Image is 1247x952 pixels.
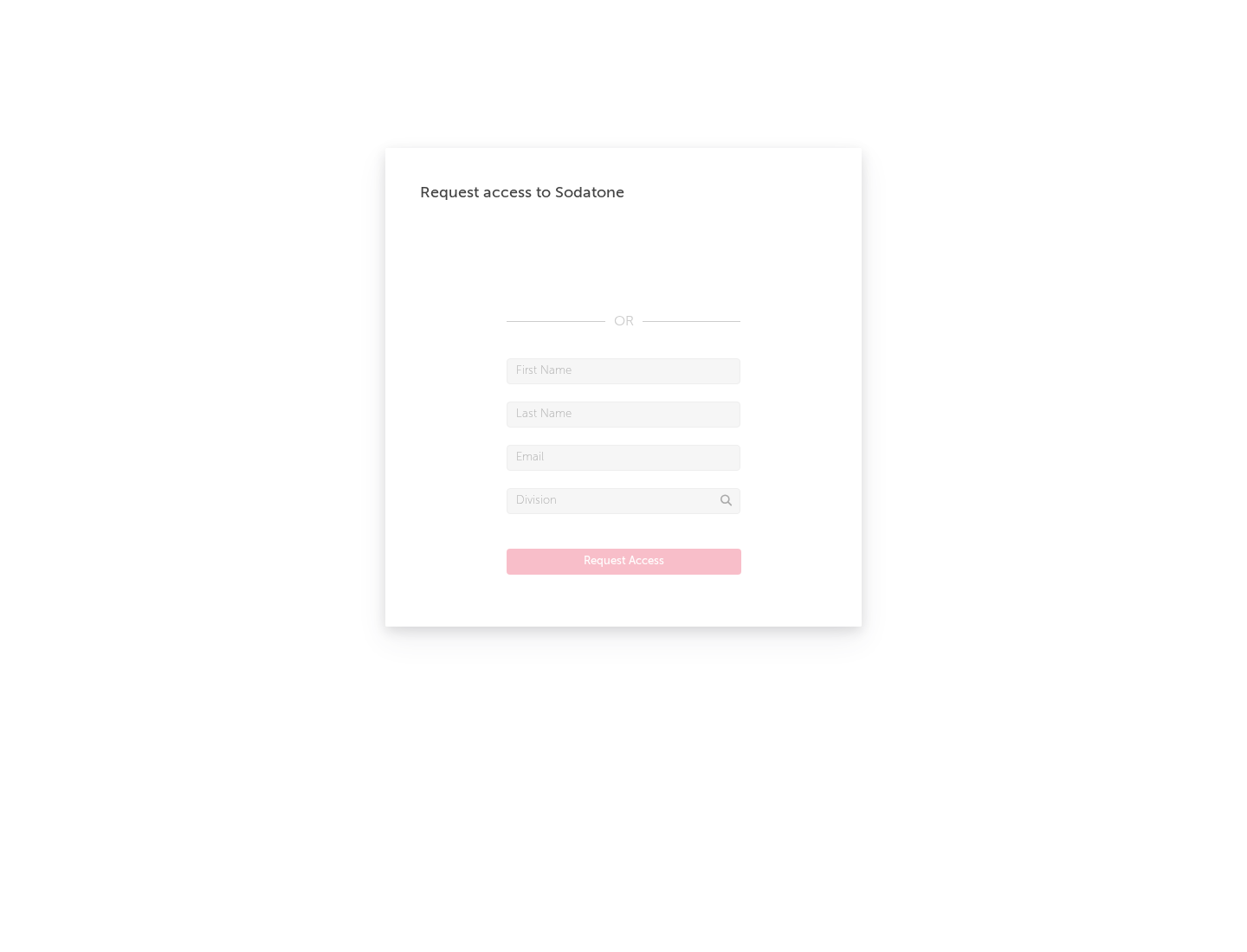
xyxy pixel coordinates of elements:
input: First Name [507,358,740,384]
button: Request Access [507,549,741,575]
input: Email [507,445,740,471]
input: Division [507,488,740,514]
input: Last Name [507,402,740,428]
div: OR [507,312,740,332]
div: Request access to Sodatone [420,183,827,203]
